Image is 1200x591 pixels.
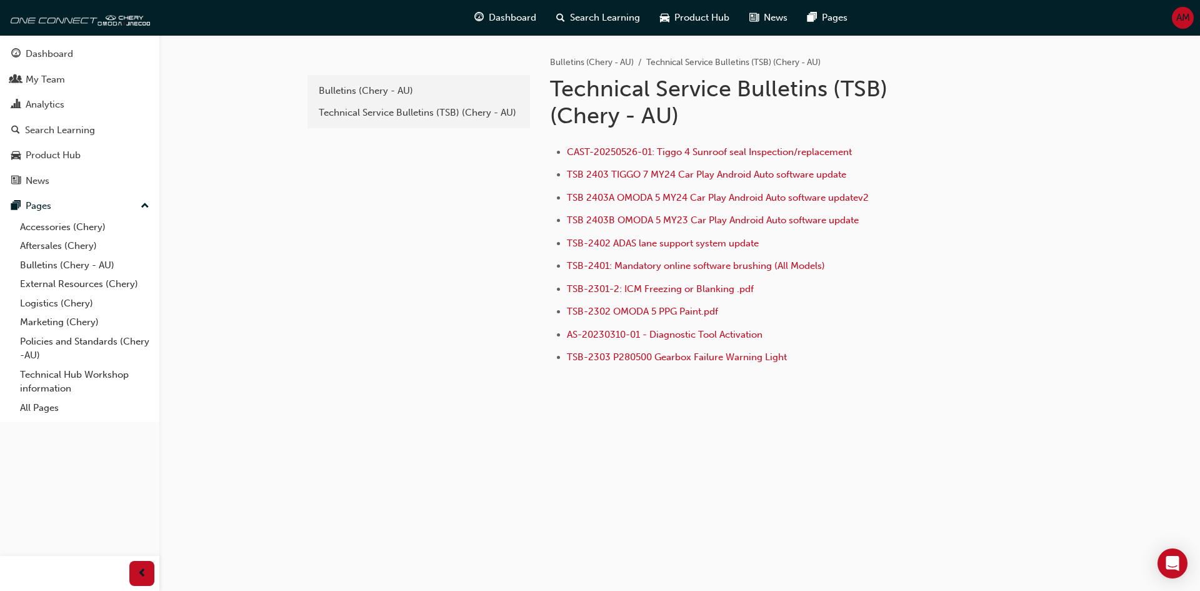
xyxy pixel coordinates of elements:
a: news-iconNews [739,5,797,31]
a: TSB 2403A OMODA 5 MY24 Car Play Android Auto software updatev2 [567,192,869,203]
a: Accessories (Chery) [15,218,154,237]
a: Analytics [5,93,154,116]
span: Search Learning [570,11,640,25]
a: TSB-2301-2: ICM Freezing or Blanking .pdf [567,283,754,295]
a: TSB-2401: Mandatory online software brushing (All Models) [567,260,825,271]
a: Bulletins (Chery - AU) [15,256,154,275]
a: pages-iconPages [797,5,857,31]
a: My Team [5,68,154,91]
div: Technical Service Bulletins (TSB) (Chery - AU) [319,106,519,120]
a: car-iconProduct Hub [650,5,739,31]
span: news-icon [749,10,759,26]
div: Dashboard [26,47,73,61]
a: Bulletins (Chery - AU) [312,80,525,102]
a: Technical Service Bulletins (TSB) (Chery - AU) [312,102,525,124]
a: Logistics (Chery) [15,294,154,313]
a: Product Hub [5,144,154,167]
a: Marketing (Chery) [15,313,154,332]
button: DashboardMy TeamAnalyticsSearch LearningProduct HubNews [5,40,154,194]
div: News [26,174,49,188]
span: chart-icon [11,99,21,111]
div: Search Learning [25,123,95,138]
button: Pages [5,194,154,218]
a: TSB-2303 P280500 Gearbox Failure Warning Light [567,351,787,363]
button: AM [1172,7,1194,29]
li: Technical Service Bulletins (TSB) (Chery - AU) [646,56,821,70]
span: car-icon [660,10,669,26]
span: Product Hub [674,11,729,25]
span: guage-icon [474,10,484,26]
a: TSB 2403B OMODA 5 MY23 Car Play Android Auto software update [567,215,859,226]
a: Policies and Standards (Chery -AU) [15,332,154,365]
img: oneconnect [6,5,150,30]
a: Dashboard [5,43,154,66]
span: car-icon [11,150,21,161]
span: pages-icon [11,201,21,212]
span: News [764,11,787,25]
span: search-icon [556,10,565,26]
div: Pages [26,199,51,213]
a: External Resources (Chery) [15,275,154,294]
span: search-icon [11,125,20,136]
a: Aftersales (Chery) [15,236,154,256]
span: Dashboard [489,11,536,25]
span: pages-icon [807,10,817,26]
a: TSB-2302 OMODA 5 PPG Paint.pdf [567,306,718,317]
span: Pages [822,11,847,25]
span: guage-icon [11,49,21,60]
div: My Team [26,73,65,87]
span: AM [1176,11,1190,25]
a: TSB 2403 TIGGO 7 MY24 Car Play Android Auto software update [567,169,846,180]
a: News [5,169,154,193]
a: AS-20230310-01 - Diagnostic Tool Activation [567,329,762,340]
a: Technical Hub Workshop information [15,365,154,398]
a: CAST-20250526-01: Tiggo 4 Sunroof seal Inspection/replacement [567,146,852,158]
a: All Pages [15,398,154,418]
a: Search Learning [5,119,154,142]
span: prev-icon [137,566,147,582]
div: Product Hub [26,148,81,163]
a: guage-iconDashboard [464,5,546,31]
span: news-icon [11,176,21,187]
span: up-icon [141,198,149,215]
h1: Technical Service Bulletins (TSB) (Chery - AU) [550,75,960,129]
span: people-icon [11,74,21,86]
div: Open Intercom Messenger [1157,548,1187,578]
a: Bulletins (Chery - AU) [550,57,634,68]
a: TSB-2402 ADAS lane support system update [567,238,759,249]
div: Analytics [26,98,64,112]
a: search-iconSearch Learning [546,5,650,31]
div: Bulletins (Chery - AU) [319,84,519,98]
